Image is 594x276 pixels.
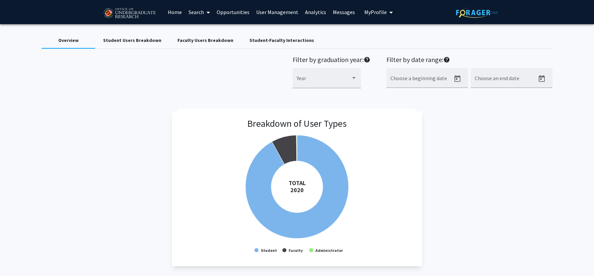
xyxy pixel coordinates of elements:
a: User Management [253,0,302,24]
text: Student [261,248,277,253]
div: Student-Faculty Interactions [249,37,314,44]
button: Open calendar [451,72,464,86]
img: University of Maryland Logo [101,5,158,22]
a: Search [185,0,213,24]
tspan: TOTAL 2020 [288,179,305,194]
iframe: Chat [5,246,28,271]
span: My Profile [364,9,387,15]
img: ForagerOne Logo [456,7,498,18]
mat-icon: help [443,56,450,64]
div: Overview [58,37,79,44]
h2: Filter by date range: [386,56,552,65]
a: Messages [329,0,358,24]
h3: Breakdown of User Types [247,118,347,129]
a: Analytics [302,0,329,24]
mat-icon: help [364,56,370,64]
a: Opportunities [213,0,253,24]
h2: Filter by graduation year: [293,56,370,65]
text: Administrator [315,248,343,253]
div: Student Users Breakdown [103,37,161,44]
text: Faculty [289,248,303,253]
div: Faculty Users Breakdown [177,37,233,44]
button: Open calendar [535,72,548,86]
a: Home [164,0,185,24]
